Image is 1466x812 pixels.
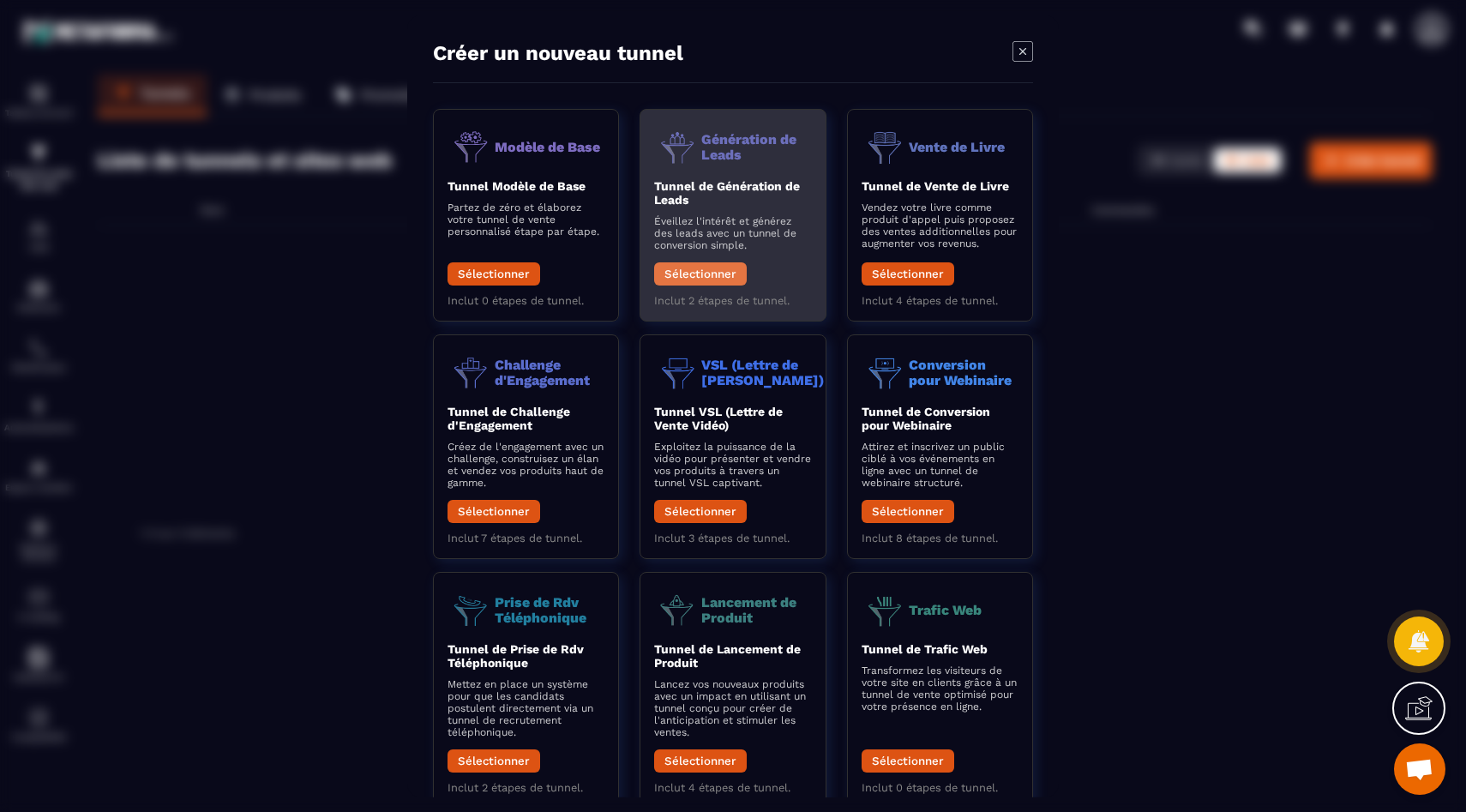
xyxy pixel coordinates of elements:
[862,262,954,285] button: Sélectionner
[862,780,1018,793] p: Inclut 0 étapes de tunnel.
[862,123,909,170] img: funnel-objective-icon
[448,404,570,431] b: Tunnel de Challenge d'Engagement
[862,178,1009,192] b: Tunnel de Vente de Livre
[654,780,811,793] p: Inclut 4 étapes de tunnel.
[495,357,604,387] p: Challenge d'Engagement
[448,123,495,170] img: funnel-objective-icon
[654,499,747,522] button: Sélectionner
[862,201,1018,249] p: Vendez votre livre comme produit d'appel puis proposez des ventes additionnelles pour augmenter v...
[448,641,584,669] b: Tunnel de Prise de Rdv Téléphonique
[862,348,909,395] img: funnel-objective-icon
[448,677,604,737] p: Mettez en place un système pour que les candidats postulent directement via un tunnel de recrutem...
[654,404,783,431] b: Tunnel VSL (Lettre de Vente Vidéo)
[1394,743,1445,795] div: Ouvrir le chat
[433,40,683,64] h4: Créer un nouveau tunnel
[701,131,811,161] p: Génération de Leads
[909,139,1005,154] p: Vente de Livre
[448,201,604,237] p: Partez de zéro et élaborez votre tunnel de vente personnalisé étape par étape.
[448,586,495,633] img: funnel-objective-icon
[654,293,811,306] p: Inclut 2 étapes de tunnel.
[654,749,747,772] button: Sélectionner
[448,348,495,395] img: funnel-objective-icon
[862,440,1018,488] p: Attirez et inscrivez un public ciblé à vos événements en ligne avec un tunnel de webinaire struct...
[654,214,811,250] p: Éveillez l'intérêt et générez des leads avec un tunnel de conversion simple.
[909,602,982,617] p: Trafic Web
[909,357,1018,387] p: Conversion pour Webinaire
[862,293,1018,306] p: Inclut 4 étapes de tunnel.
[448,293,604,306] p: Inclut 0 étapes de tunnel.
[654,348,701,395] img: funnel-objective-icon
[701,594,811,624] p: Lancement de Produit
[448,749,540,772] button: Sélectionner
[862,749,954,772] button: Sélectionner
[654,262,747,285] button: Sélectionner
[495,594,604,624] p: Prise de Rdv Téléphonique
[862,531,1018,544] p: Inclut 8 étapes de tunnel.
[495,139,600,154] p: Modèle de Base
[448,440,604,488] p: Créez de l'engagement avec un challenge, construisez un élan et vendez vos produits haut de gamme.
[701,357,824,387] p: VSL (Lettre de [PERSON_NAME])
[862,404,990,431] b: Tunnel de Conversion pour Webinaire
[448,499,540,522] button: Sélectionner
[654,123,701,170] img: funnel-objective-icon
[862,586,909,633] img: funnel-objective-icon
[448,780,604,793] p: Inclut 2 étapes de tunnel.
[862,664,1018,712] p: Transformez les visiteurs de votre site en clients grâce à un tunnel de vente optimisé pour votre...
[448,531,604,544] p: Inclut 7 étapes de tunnel.
[862,641,988,655] b: Tunnel de Trafic Web
[654,178,800,206] b: Tunnel de Génération de Leads
[654,586,701,633] img: funnel-objective-icon
[654,440,811,488] p: Exploitez la puissance de la vidéo pour présenter et vendre vos produits à travers un tunnel VSL ...
[654,641,801,669] b: Tunnel de Lancement de Produit
[862,499,954,522] button: Sélectionner
[448,178,586,192] b: Tunnel Modèle de Base
[448,262,540,285] button: Sélectionner
[654,677,811,737] p: Lancez vos nouveaux produits avec un impact en utilisant un tunnel conçu pour créer de l'anticipa...
[654,531,811,544] p: Inclut 3 étapes de tunnel.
